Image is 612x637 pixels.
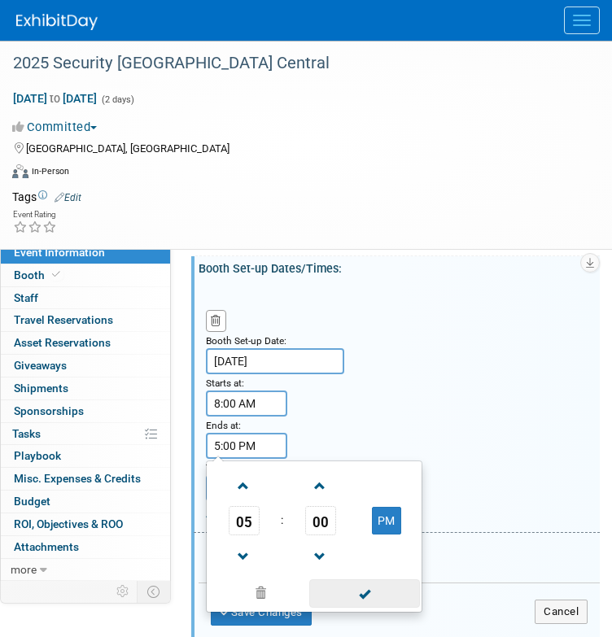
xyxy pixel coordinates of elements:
[308,583,421,606] a: Done
[16,14,98,30] img: ExhibitDay
[229,506,260,535] span: Pick Hour
[7,49,579,78] div: 2025 Security [GEOGRAPHIC_DATA] Central
[206,420,241,431] small: Ends at:
[1,423,170,445] a: Tasks
[12,91,98,106] span: [DATE] [DATE]
[14,246,105,259] span: Event Information
[1,332,170,354] a: Asset Reservations
[47,92,63,105] span: to
[31,165,69,177] div: In-Person
[14,517,123,530] span: ROI, Objectives & ROO
[1,309,170,331] a: Travel Reservations
[1,513,170,535] a: ROI, Objectives & ROO
[1,536,170,558] a: Attachments
[14,404,84,417] span: Sponsorships
[12,164,28,177] img: Format-Inperson.png
[14,291,38,304] span: Staff
[1,559,170,581] a: more
[305,535,336,577] a: Decrement Minute
[13,211,57,219] div: Event Rating
[14,540,79,553] span: Attachments
[535,600,588,624] button: Cancel
[55,192,81,203] a: Edit
[109,581,138,602] td: Personalize Event Tab Strip
[278,506,286,535] td: :
[52,270,60,279] i: Booth reservation complete
[1,491,170,513] a: Budget
[14,359,67,372] span: Giveaways
[14,472,141,485] span: Misc. Expenses & Credits
[564,7,600,34] button: Menu
[206,377,244,389] small: Starts at:
[138,581,171,602] td: Toggle Event Tabs
[1,377,170,399] a: Shipments
[206,433,287,459] input: End Time
[1,287,170,309] a: Staff
[100,94,134,105] span: (2 days)
[1,400,170,422] a: Sponsorships
[12,162,579,186] div: Event Format
[14,268,63,281] span: Booth
[1,445,170,467] a: Playbook
[206,390,287,417] input: Start Time
[1,468,170,490] a: Misc. Expenses & Credits
[211,600,312,626] button: Save Changes
[12,189,81,205] td: Tags
[199,256,600,277] div: Booth Set-up Dates/Times:
[1,264,170,286] a: Booth
[14,382,68,395] span: Shipments
[14,313,113,326] span: Travel Reservations
[14,495,50,508] span: Budget
[1,355,170,377] a: Giveaways
[14,336,111,349] span: Asset Reservations
[305,506,336,535] span: Pick Minute
[14,449,61,462] span: Playbook
[229,535,260,577] a: Decrement Hour
[372,507,401,534] button: PM
[26,142,229,155] span: [GEOGRAPHIC_DATA], [GEOGRAPHIC_DATA]
[12,427,41,440] span: Tasks
[229,465,260,506] a: Increment Hour
[12,119,103,136] button: Committed
[305,465,336,506] a: Increment Minute
[11,563,37,576] span: more
[206,335,286,347] small: Booth Set-up Date:
[206,348,344,374] input: Date
[1,242,170,264] a: Event Information
[210,582,311,605] a: Clear selection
